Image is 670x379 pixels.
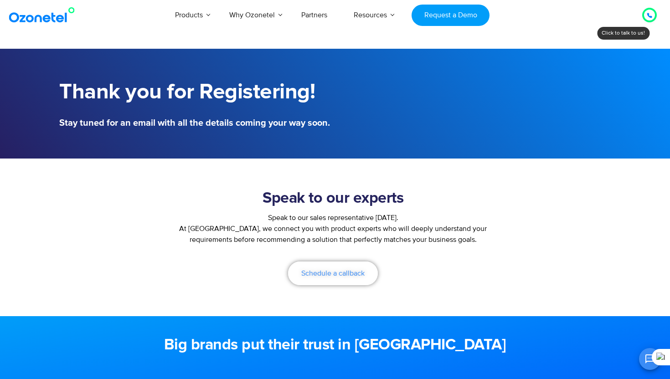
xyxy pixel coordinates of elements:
span: Schedule a callback [301,270,365,277]
h5: Stay tuned for an email with all the details coming your way soon. [59,118,330,128]
a: Schedule a callback [288,261,378,285]
div: Speak to our sales representative [DATE]. [171,212,495,223]
a: Request a Demo [412,5,490,26]
h2: Big brands put their trust in [GEOGRAPHIC_DATA] [59,336,611,354]
h1: Thank you for Registering! [59,80,330,105]
button: Open chat [639,348,661,370]
h2: Speak to our experts [171,189,495,208]
p: At [GEOGRAPHIC_DATA], we connect you with product experts who will deeply understand your require... [171,223,495,245]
